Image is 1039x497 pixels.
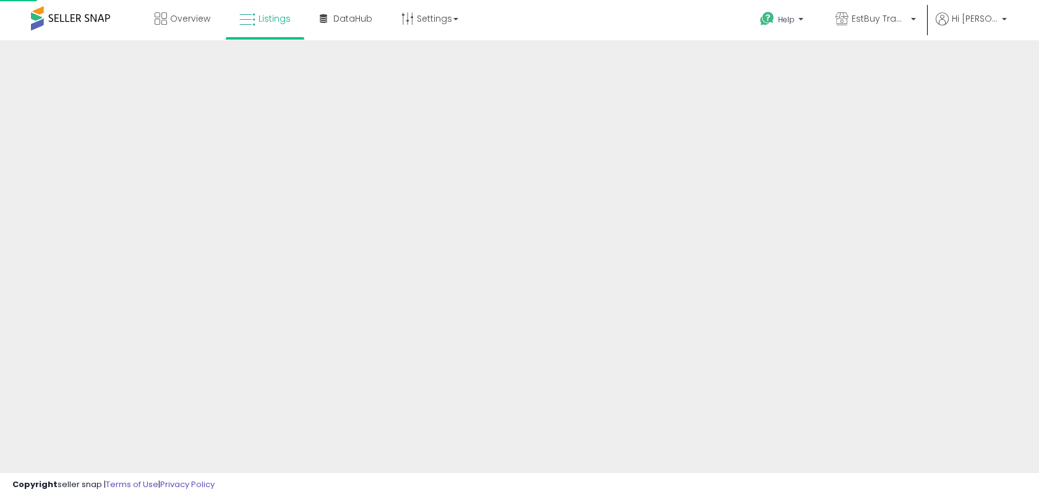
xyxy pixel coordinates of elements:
[160,478,215,490] a: Privacy Policy
[333,12,372,25] span: DataHub
[170,12,210,25] span: Overview
[259,12,291,25] span: Listings
[106,478,158,490] a: Terms of Use
[778,14,795,25] span: Help
[750,2,816,40] a: Help
[852,12,907,25] span: EstBuy Trading
[12,479,215,491] div: seller snap | |
[936,12,1007,40] a: Hi [PERSON_NAME]
[759,11,775,27] i: Get Help
[952,12,998,25] span: Hi [PERSON_NAME]
[12,478,58,490] strong: Copyright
